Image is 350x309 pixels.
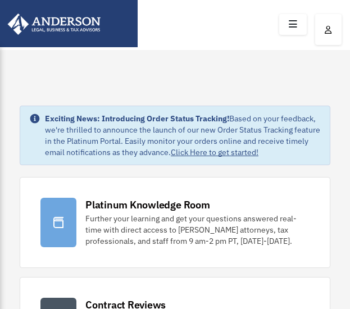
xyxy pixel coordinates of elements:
[85,213,310,247] div: Further your learning and get your questions answered real-time with direct access to [PERSON_NAM...
[45,113,321,158] div: Based on your feedback, we're thrilled to announce the launch of our new Order Status Tracking fe...
[45,113,229,124] strong: Exciting News: Introducing Order Status Tracking!
[85,198,210,212] div: Platinum Knowledge Room
[20,177,330,268] a: Platinum Knowledge Room Further your learning and get your questions answered real-time with dire...
[171,147,258,157] a: Click Here to get started!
